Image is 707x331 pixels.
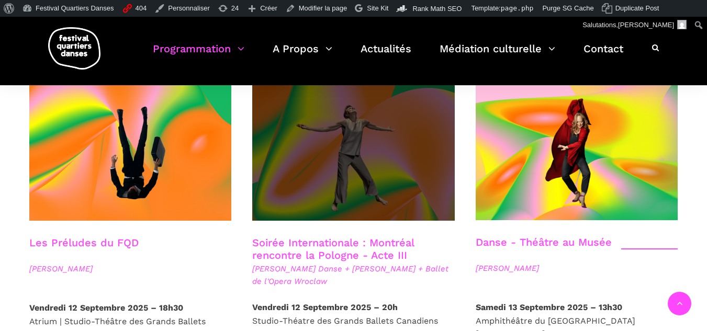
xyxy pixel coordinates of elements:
span: [PERSON_NAME] [29,262,232,275]
a: Actualités [361,40,411,71]
span: [PERSON_NAME] [476,262,678,275]
a: A Propos [273,40,332,71]
span: [PERSON_NAME] Danse + [PERSON_NAME] + Ballet de l'Opera Wroclaw [252,262,455,288]
a: Soirée Internationale : Montréal rencontre la Pologne - Acte III [252,236,414,261]
a: Médiation culturelle [440,40,555,71]
strong: Vendredi 12 Septembre 2025 – 20h [252,302,398,312]
strong: Samedi 13 Septembre 2025 – 13h30 [476,302,622,312]
span: Site Kit [367,4,388,12]
a: Danse - Théâtre au Musée [476,236,612,248]
span: Rank Math SEO [412,5,462,13]
a: Programmation [153,40,244,71]
span: [PERSON_NAME] [618,21,674,29]
p: Studio-Théatre des Grands Ballets Canadiens [252,301,455,327]
strong: Vendredi 12 Septembre 2025 – 18h30 [29,303,183,313]
span: page.php [501,4,534,12]
a: Contact [583,40,623,71]
a: Salutations, [579,17,691,33]
img: logo-fqd-med [48,27,100,70]
a: Les Préludes du FQD [29,236,139,249]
